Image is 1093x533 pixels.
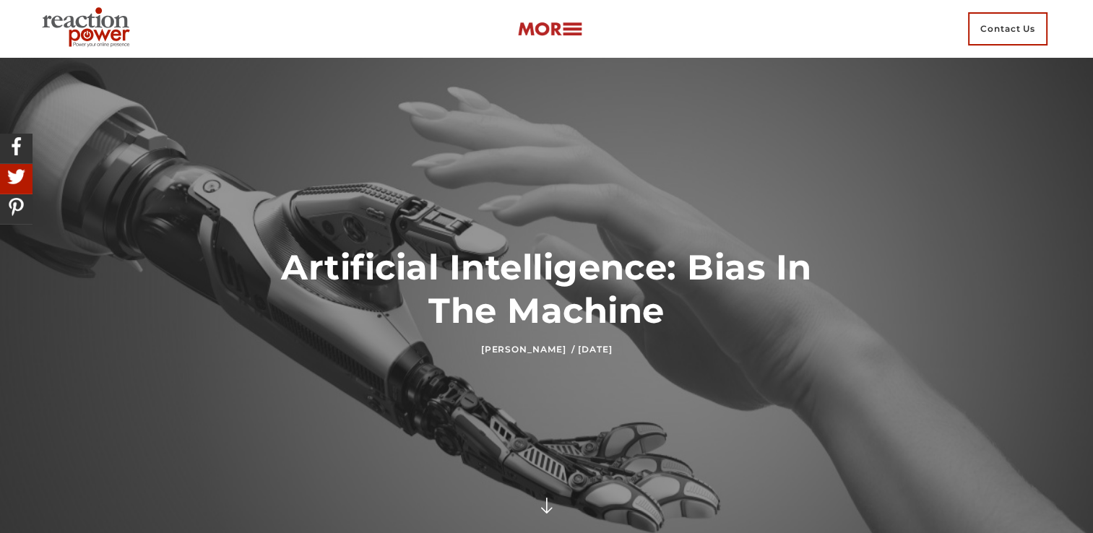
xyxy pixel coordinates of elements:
time: [DATE] [578,344,612,355]
img: Executive Branding | Personal Branding Agency [36,3,141,55]
img: Share On Twitter [4,164,29,189]
img: Share On Pinterest [4,194,29,220]
img: Share On Facebook [4,134,29,159]
a: [PERSON_NAME] / [481,344,575,355]
h1: Artificial Intelligence: Bias In The Machine [244,246,849,332]
img: more-btn.png [517,21,582,38]
span: Contact Us [968,12,1047,45]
